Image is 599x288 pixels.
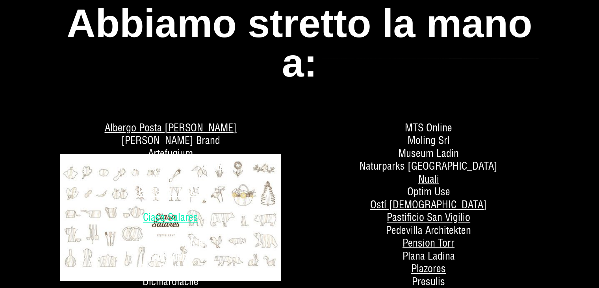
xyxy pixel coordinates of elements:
[407,185,450,198] span: Optim Use
[134,185,206,198] a: [PERSON_NAME]
[152,198,188,211] a: Bonvivar
[405,121,452,134] span: MTS Online
[370,198,487,211] a: Ostí [DEMOGRAPHIC_DATA]
[148,147,193,160] span: Artefugium
[141,262,200,275] a: Das Edelweiss
[402,236,454,249] a: Pension Torr
[145,249,196,262] a: Cron Energy
[408,134,450,147] span: Moling Srl
[115,159,226,172] span: Artejanat [PERSON_NAME]
[104,121,236,134] a: Albergo Posta [PERSON_NAME]
[143,275,198,288] span: Dichiarofacile
[141,224,200,237] a: Ciasa de Munt
[398,147,459,160] span: Museum Ladin
[134,172,206,185] span: [PERSON_NAME]
[411,262,446,275] a: Plazores
[48,4,551,83] h2: Abbiamo stretto la mano a:
[143,211,198,224] a: Ciasa Salares
[402,249,455,262] span: Plana Ladina
[418,172,439,185] a: Nuali
[387,211,470,224] a: Pastificio San Vigilio
[360,159,497,172] span: Naturparks [GEOGRAPHIC_DATA]
[134,236,206,249] span: [PERSON_NAME]
[121,134,220,147] span: [PERSON_NAME] Brand
[386,224,471,237] span: Pedevilla Architekten
[412,275,445,288] span: Presulis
